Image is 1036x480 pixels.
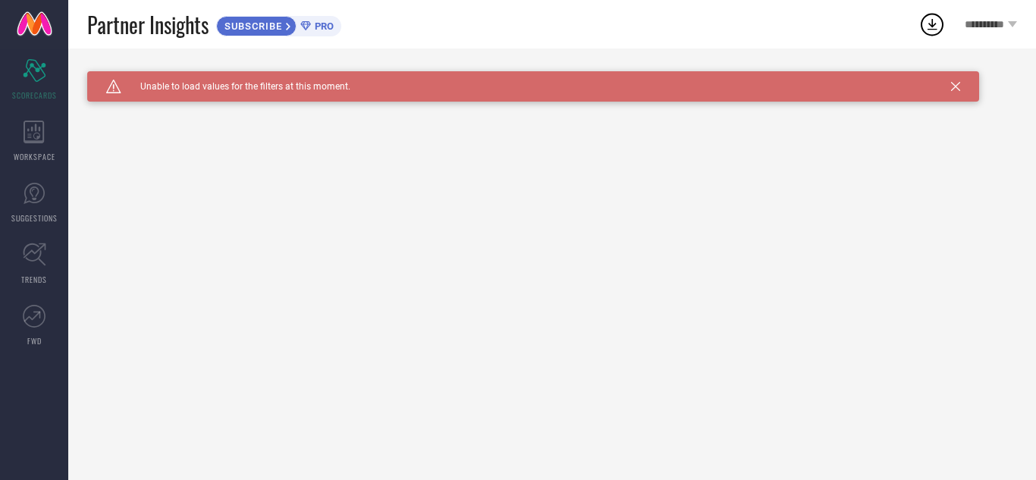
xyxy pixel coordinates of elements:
[21,274,47,285] span: TRENDS
[12,89,57,101] span: SCORECARDS
[311,20,334,32] span: PRO
[918,11,946,38] div: Open download list
[87,9,209,40] span: Partner Insights
[14,151,55,162] span: WORKSPACE
[11,212,58,224] span: SUGGESTIONS
[216,12,341,36] a: SUBSCRIBEPRO
[87,71,1017,83] div: Unable to load filters at this moment. Please try later.
[27,335,42,347] span: FWD
[121,81,350,92] span: Unable to load values for the filters at this moment.
[217,20,286,32] span: SUBSCRIBE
